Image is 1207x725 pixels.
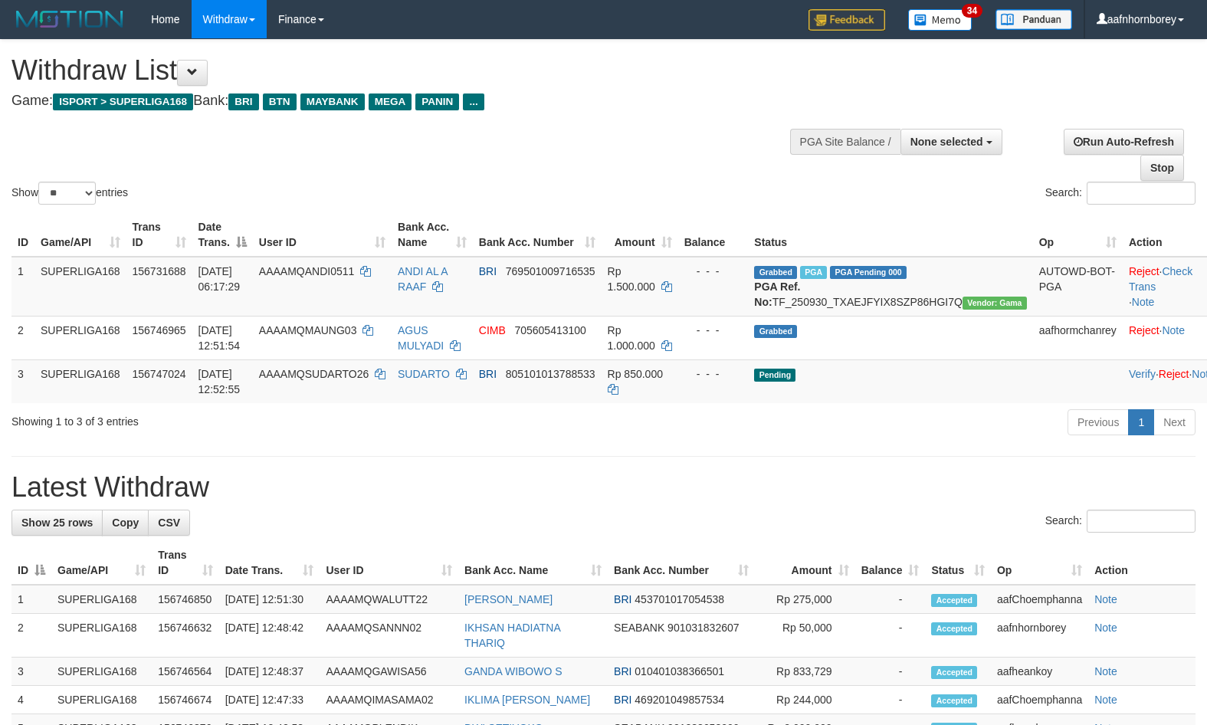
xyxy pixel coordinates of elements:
span: BTN [263,93,297,110]
span: Copy 469201049857534 to clipboard [635,694,724,706]
td: 1 [11,257,34,317]
th: Date Trans.: activate to sort column descending [192,213,253,257]
span: Copy 805101013788533 to clipboard [506,368,595,380]
span: SEABANK [614,622,664,634]
th: ID: activate to sort column descending [11,541,51,585]
th: Bank Acc. Number: activate to sort column ascending [473,213,602,257]
a: IKLIMA [PERSON_NAME] [464,694,590,706]
a: Run Auto-Refresh [1064,129,1184,155]
td: Rp 833,729 [755,658,855,686]
td: AAAAMQGAWISA56 [320,658,458,686]
span: ... [463,93,484,110]
b: PGA Ref. No: [754,280,800,308]
a: Show 25 rows [11,510,103,536]
span: Rp 1.000.000 [608,324,655,352]
span: Vendor URL: https://trx31.1velocity.biz [963,297,1027,310]
span: BRI [614,593,631,605]
th: Trans ID: activate to sort column ascending [126,213,192,257]
a: IKHSAN HADIATNA THARIQ [464,622,560,649]
span: PGA Pending [830,266,907,279]
span: Rp 1.500.000 [608,265,655,293]
td: SUPERLIGA168 [34,359,126,403]
th: Trans ID: activate to sort column ascending [152,541,219,585]
input: Search: [1087,510,1196,533]
th: Op: activate to sort column ascending [991,541,1088,585]
a: Note [1132,296,1155,308]
a: Reject [1129,324,1159,336]
td: - [855,686,926,714]
span: BRI [614,694,631,706]
div: - - - [684,323,743,338]
td: 156746564 [152,658,219,686]
button: None selected [900,129,1002,155]
div: - - - [684,366,743,382]
td: 156746632 [152,614,219,658]
td: TF_250930_TXAEJFYIX8SZP86HGI7Q [748,257,1032,317]
td: SUPERLIGA168 [51,658,152,686]
span: BRI [614,665,631,677]
div: Showing 1 to 3 of 3 entries [11,408,491,429]
a: Verify [1129,368,1156,380]
td: SUPERLIGA168 [51,614,152,658]
select: Showentries [38,182,96,205]
span: Marked by aafromsomean [800,266,827,279]
span: AAAAMQMAUNG03 [259,324,357,336]
a: [PERSON_NAME] [464,593,553,605]
span: 156747024 [133,368,186,380]
span: None selected [910,136,983,148]
th: ID [11,213,34,257]
span: Grabbed [754,266,797,279]
img: Button%20Memo.svg [908,9,972,31]
span: CIMB [479,324,506,336]
span: AAAAMQSUDARTO26 [259,368,369,380]
th: Date Trans.: activate to sort column ascending [219,541,320,585]
th: Game/API: activate to sort column ascending [34,213,126,257]
span: CSV [158,517,180,529]
th: Amount: activate to sort column ascending [755,541,855,585]
a: GANDA WIBOWO S [464,665,563,677]
span: Show 25 rows [21,517,93,529]
span: Copy 901031832607 to clipboard [667,622,739,634]
span: MAYBANK [300,93,365,110]
td: aafhormchanrey [1033,316,1123,359]
th: Balance [678,213,749,257]
a: Reject [1129,265,1159,277]
span: Accepted [931,594,977,607]
a: Reject [1159,368,1189,380]
a: Note [1094,694,1117,706]
h4: Game: Bank: [11,93,789,109]
span: [DATE] 12:52:55 [198,368,241,395]
span: PANIN [415,93,459,110]
div: PGA Site Balance / [790,129,900,155]
th: Bank Acc. Name: activate to sort column ascending [392,213,473,257]
th: Status [748,213,1032,257]
td: - [855,585,926,614]
img: panduan.png [995,9,1072,30]
td: AAAAMQSANNN02 [320,614,458,658]
td: 4 [11,686,51,714]
label: Search: [1045,510,1196,533]
span: Copy 705605413100 to clipboard [514,324,585,336]
span: 156731688 [133,265,186,277]
td: Rp 275,000 [755,585,855,614]
span: AAAAMQANDI0511 [259,265,355,277]
span: [DATE] 06:17:29 [198,265,241,293]
span: Accepted [931,622,977,635]
a: SUDARTO [398,368,450,380]
td: aafChoemphanna [991,585,1088,614]
span: Grabbed [754,325,797,338]
td: aafheankoy [991,658,1088,686]
th: User ID: activate to sort column ascending [320,541,458,585]
td: [DATE] 12:47:33 [219,686,320,714]
span: BRI [479,265,497,277]
td: 156746850 [152,585,219,614]
th: Balance: activate to sort column ascending [855,541,926,585]
td: 156746674 [152,686,219,714]
a: ANDI AL A RAAF [398,265,448,293]
img: MOTION_logo.png [11,8,128,31]
a: Check Trans [1129,265,1192,293]
span: Rp 850.000 [608,368,663,380]
span: Copy 010401038366501 to clipboard [635,665,724,677]
span: ISPORT > SUPERLIGA168 [53,93,193,110]
a: Note [1094,593,1117,605]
